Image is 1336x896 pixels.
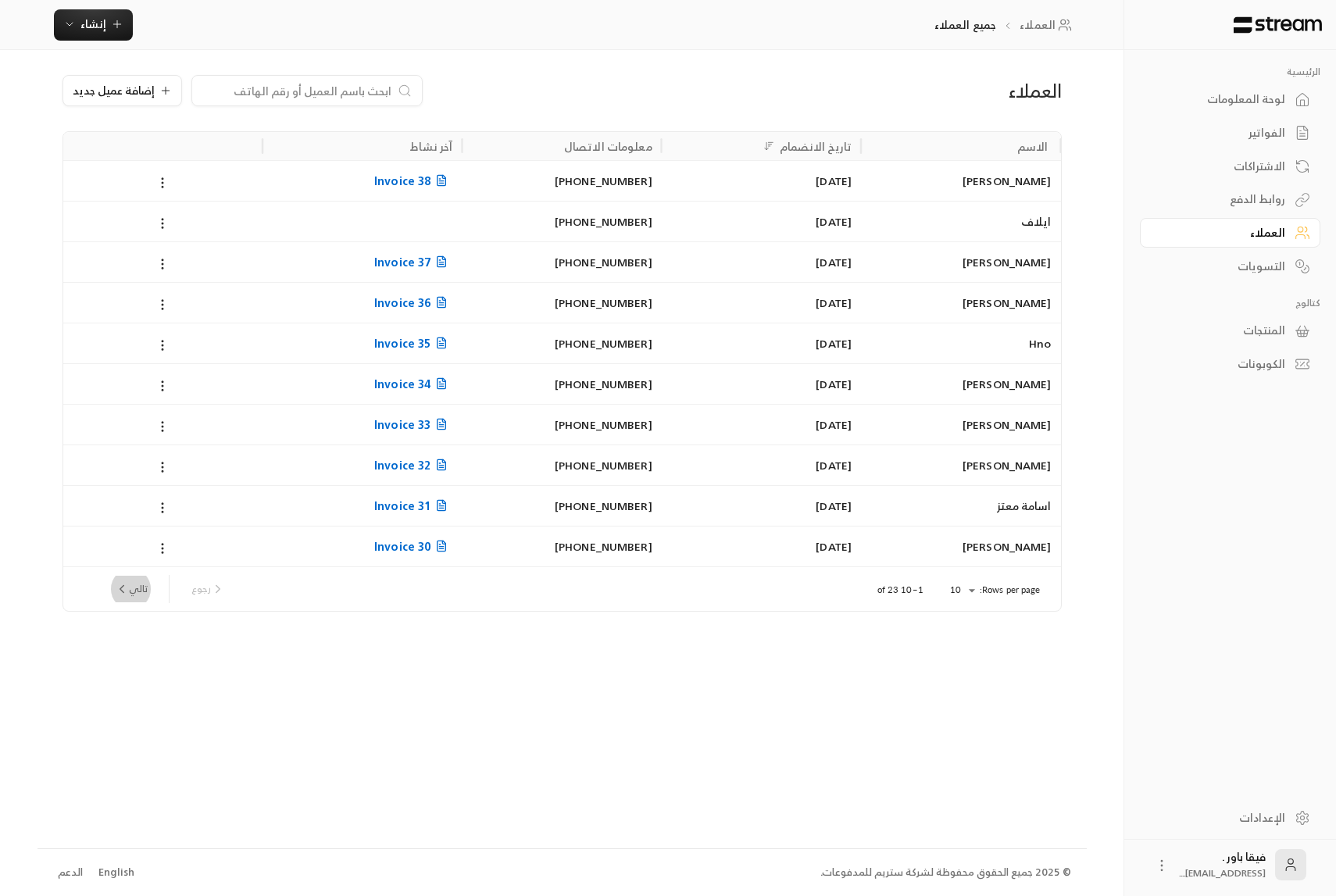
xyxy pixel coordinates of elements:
div: English [98,865,134,880]
div: فيقا باور . [1179,849,1266,880]
div: [DATE] [671,323,852,363]
div: تاريخ الانضمام [780,137,852,156]
div: [DATE] [671,242,852,282]
a: التسويات [1140,251,1320,281]
div: العملاء [738,78,1061,103]
div: [PERSON_NAME] [870,364,1051,404]
div: [PHONE_NUMBER] [471,364,652,404]
p: 1–10 of 23 [877,584,923,596]
nav: breadcrumb [934,17,1077,33]
div: [PHONE_NUMBER] [471,242,652,282]
span: إنشاء [80,14,106,34]
div: [DATE] [671,202,852,241]
a: المنتجات [1140,316,1320,346]
div: [PERSON_NAME] [870,283,1051,323]
div: لوحة المعلومات [1159,91,1285,107]
span: إضافة عميل جديد [73,85,155,96]
span: Invoice 37 [374,252,452,272]
div: [PHONE_NUMBER] [471,405,652,444]
div: روابط الدفع [1159,191,1285,207]
div: 10 [942,580,980,600]
a: الاشتراكات [1140,151,1320,181]
span: Invoice 36 [374,293,452,312]
div: [PHONE_NUMBER] [471,202,652,241]
div: [PERSON_NAME] [870,527,1051,566]
button: next page [109,576,154,602]
p: كتالوج [1140,297,1320,309]
div: [DATE] [671,445,852,485]
div: [PERSON_NAME] [870,242,1051,282]
a: العملاء [1140,218,1320,248]
div: الإعدادات [1159,810,1285,826]
div: [PERSON_NAME] [870,161,1051,201]
button: Sort [759,137,778,155]
div: [PHONE_NUMBER] [471,323,652,363]
div: الكوبونات [1159,356,1285,372]
p: جميع العملاء [934,17,996,33]
div: [PHONE_NUMBER] [471,283,652,323]
img: Logo [1232,16,1323,34]
span: Invoice 30 [374,537,452,556]
div: [DATE] [671,405,852,444]
button: إنشاء [54,9,133,41]
div: آخر نشاط [410,137,452,156]
span: Invoice 31 [374,496,452,516]
div: Hno [870,323,1051,363]
div: © 2025 جميع الحقوق محفوظة لشركة ستريم للمدفوعات. [820,865,1071,880]
div: [PERSON_NAME] [870,445,1051,485]
div: [DATE] [671,486,852,526]
p: الرئيسية [1140,66,1320,78]
div: معلومات الاتصال [564,137,652,156]
a: لوحة المعلومات [1140,84,1320,115]
div: [DATE] [671,364,852,404]
div: [DATE] [671,283,852,323]
div: العملاء [1159,225,1285,241]
div: [PHONE_NUMBER] [471,161,652,201]
a: الفواتير [1140,118,1320,148]
span: Invoice 32 [374,455,452,475]
div: [PERSON_NAME] [870,405,1051,444]
div: [DATE] [671,161,852,201]
span: Invoice 35 [374,334,452,353]
span: Invoice 33 [374,415,452,434]
div: المنتجات [1159,323,1285,338]
div: اسامة معتز [870,486,1051,526]
a: روابط الدفع [1140,184,1320,215]
div: الاسم [1017,137,1048,156]
button: إضافة عميل جديد [63,75,182,106]
div: [DATE] [671,527,852,566]
div: الاشتراكات [1159,159,1285,174]
a: الإعدادات [1140,802,1320,833]
p: Rows per page: [980,584,1041,596]
div: ايلاف [870,202,1051,241]
a: العملاء [1020,17,1077,33]
input: ابحث باسم العميل أو رقم الهاتف [202,82,392,99]
span: Invoice 34 [374,374,452,394]
a: الكوبونات [1140,349,1320,380]
span: [EMAIL_ADDRESS].... [1179,865,1266,881]
a: الدعم [53,859,88,887]
div: [PHONE_NUMBER] [471,486,652,526]
span: Invoice 38 [374,171,452,191]
div: الفواتير [1159,125,1285,141]
div: [PHONE_NUMBER] [471,527,652,566]
div: التسويات [1159,259,1285,274]
div: [PHONE_NUMBER] [471,445,652,485]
